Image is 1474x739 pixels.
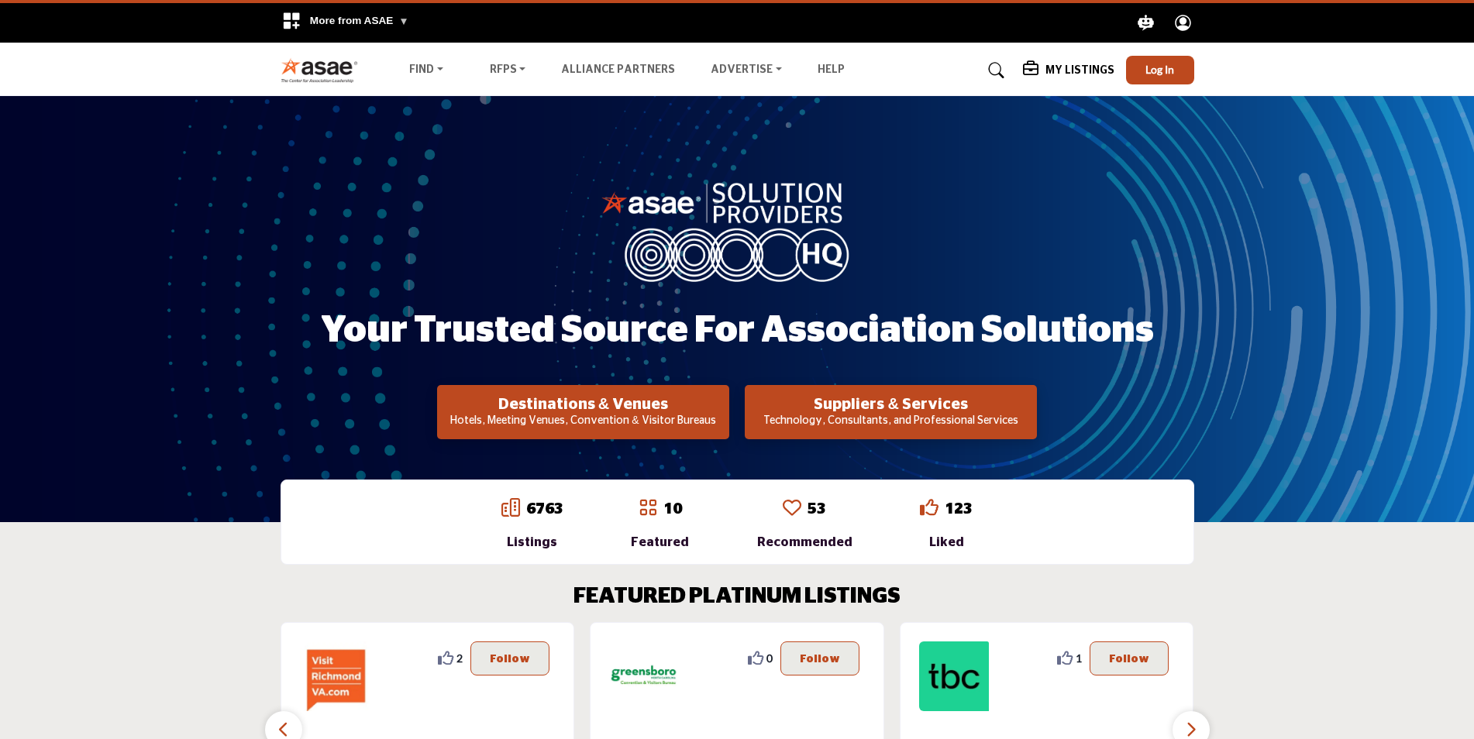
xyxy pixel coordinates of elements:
div: Recommended [757,533,852,552]
p: Hotels, Meeting Venues, Convention & Visitor Bureaus [442,414,725,429]
h2: Destinations & Venues [442,395,725,414]
img: image [601,179,873,281]
a: 6763 [526,501,563,517]
p: Follow [490,650,530,667]
div: Featured [631,533,689,552]
img: Greensboro Area CVB [609,641,679,711]
a: Alliance Partners [561,64,675,75]
button: Follow [1090,641,1169,675]
button: Log In [1126,56,1194,84]
button: Follow [780,641,859,675]
a: Help [818,64,845,75]
img: Richmond Region Tourism [300,641,370,711]
div: More from ASAE [272,3,418,43]
button: Suppliers & Services Technology, Consultants, and Professional Services [745,385,1037,439]
a: 53 [808,501,826,517]
button: Follow [470,641,549,675]
p: Follow [1109,650,1149,667]
a: 123 [945,501,973,517]
a: RFPs [479,60,537,81]
p: Technology, Consultants, and Professional Services [749,414,1032,429]
button: Destinations & Venues Hotels, Meeting Venues, Convention & Visitor Bureaus [437,385,729,439]
h2: FEATURED PLATINUM LISTINGS [573,584,901,610]
i: Go to Liked [920,498,938,517]
a: Find [398,60,454,81]
a: Go to Recommended [783,498,801,520]
div: Listings [501,533,563,552]
span: Log In [1145,63,1174,76]
h1: Your Trusted Source for Association Solutions [321,307,1154,355]
span: More from ASAE [310,15,409,26]
img: The Brand Consultancy [919,641,989,711]
span: 2 [456,650,463,666]
div: My Listings [1023,61,1114,80]
h2: Suppliers & Services [749,395,1032,414]
a: Advertise [700,60,793,81]
span: 1 [1076,650,1082,666]
a: 10 [663,501,682,517]
img: Site Logo [281,57,367,83]
span: 0 [766,650,773,666]
div: Liked [920,533,973,552]
h5: My Listings [1045,64,1114,77]
a: Search [973,58,1014,83]
p: Follow [800,650,840,667]
a: Go to Featured [639,498,657,520]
